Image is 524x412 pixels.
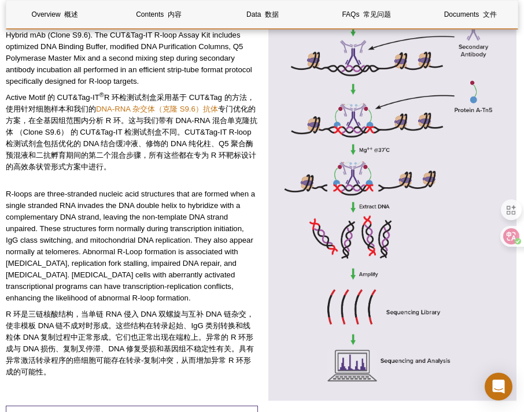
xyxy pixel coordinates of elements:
a: Overview 概述 [6,1,104,28]
font: 概述 [64,10,78,18]
a: DNA-RNA 杂交体（克隆 S9.6）抗体 [96,105,218,113]
a: Data 数据 [214,1,311,28]
a: Documents 文件 [422,1,519,28]
div: Open Intercom Messenger [485,373,512,400]
font: 数据 [265,10,279,18]
font: 常见问题 [363,10,391,18]
font: R 环是三链核酸结构，当单链 RNA 侵入 DNA 双螺旋与互补 DNA 链杂交，使非模板 DNA 链不成对时形成。这些结构在转录起始、IgG 类别转换和线粒体 DNA 复制过程中正常形成。它们... [6,310,254,376]
p: R-loops are three-stranded nucleic acid structures that are formed when a single stranded RNA inv... [6,188,258,383]
font: 文件 [483,10,497,18]
sup: ® [99,91,104,98]
a: Contents 内容 [110,1,208,28]
a: FAQs 常见问题 [318,1,415,28]
font: Active Motif 的 CUT&Tag-IT R 环检测试剂盒采用基于 CUT&Tag 的方法，使用针对细胞样本和我们的 专门优化的方案，在全基因组范围内分析 R 环。这与我们带有 DNA... [6,93,257,171]
font: 内容 [168,10,182,18]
